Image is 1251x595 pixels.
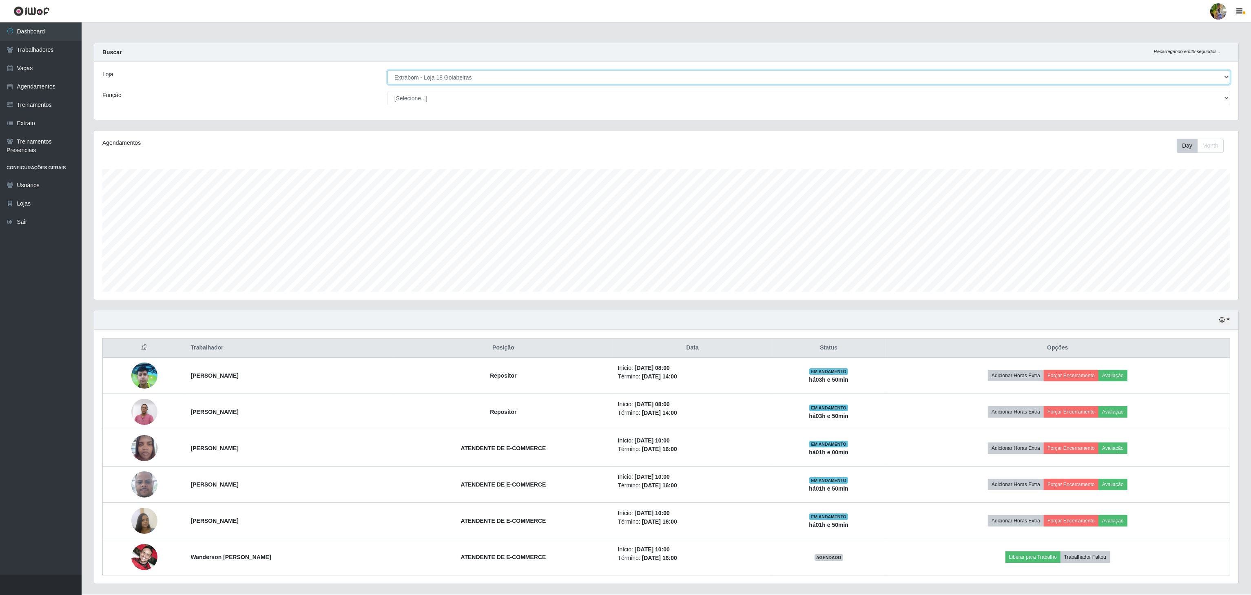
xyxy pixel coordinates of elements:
button: Avaliação [1098,370,1127,381]
li: Início: [618,473,767,481]
img: CoreUI Logo [13,6,50,16]
strong: há 01 h e 50 min [809,485,849,492]
time: [DATE] 16:00 [642,446,677,452]
strong: Wanderson [PERSON_NAME] [191,554,271,560]
li: Término: [618,372,767,381]
li: Término: [618,518,767,526]
strong: ATENDENTE DE E-COMMERCE [461,554,546,560]
li: Término: [618,445,767,453]
li: Início: [618,509,767,518]
strong: [PERSON_NAME] [191,445,239,451]
label: Loja [102,70,113,79]
strong: [PERSON_NAME] [191,372,239,379]
button: Forçar Encerramento [1044,406,1098,418]
strong: há 03 h e 50 min [809,376,849,383]
button: Adicionar Horas Extra [988,406,1044,418]
button: Forçar Encerramento [1044,442,1098,454]
strong: Repositor [490,372,516,379]
strong: ATENDENTE DE E-COMMERCE [461,518,546,524]
strong: Buscar [102,49,122,55]
button: Adicionar Horas Extra [988,370,1044,381]
div: First group [1177,139,1224,153]
time: [DATE] 10:00 [635,473,670,480]
li: Início: [618,364,767,372]
li: Início: [618,436,767,445]
time: [DATE] 16:00 [642,555,677,561]
time: [DATE] 08:00 [635,401,670,407]
time: [DATE] 14:00 [642,409,677,416]
button: Month [1197,139,1224,153]
button: Trabalhador Faltou [1061,551,1110,563]
time: [DATE] 10:00 [635,546,670,553]
button: Adicionar Horas Extra [988,442,1044,454]
strong: [PERSON_NAME] [191,518,239,524]
button: Avaliação [1098,442,1127,454]
button: Liberar para Trabalho [1005,551,1061,563]
time: [DATE] 16:00 [642,482,677,489]
span: EM ANDAMENTO [809,441,848,447]
strong: ATENDENTE DE E-COMMERCE [461,481,546,488]
button: Day [1177,139,1198,153]
strong: há 01 h e 50 min [809,522,849,528]
th: Status [772,338,886,358]
button: Avaliação [1098,515,1127,526]
img: 1756514271456.jpeg [131,503,157,538]
button: Avaliação [1098,479,1127,490]
strong: Repositor [490,409,516,415]
img: 1748462708796.jpeg [131,358,157,393]
button: Adicionar Horas Extra [988,479,1044,490]
strong: ATENDENTE DE E-COMMERCE [461,445,546,451]
div: Agendamentos [102,139,565,147]
li: Início: [618,400,767,409]
i: Recarregando em 29 segundos... [1154,49,1220,54]
li: Término: [618,409,767,417]
button: Forçar Encerramento [1044,370,1098,381]
time: [DATE] 16:00 [642,518,677,525]
th: Opções [886,338,1230,358]
li: Término: [618,554,767,562]
li: Término: [618,481,767,490]
time: [DATE] 08:00 [635,365,670,371]
span: EM ANDAMENTO [809,477,848,484]
button: Avaliação [1098,406,1127,418]
span: EM ANDAMENTO [809,405,848,411]
span: AGENDADO [815,554,843,561]
span: EM ANDAMENTO [809,368,848,375]
time: [DATE] 14:00 [642,373,677,380]
strong: há 01 h e 00 min [809,449,849,456]
time: [DATE] 10:00 [635,437,670,444]
th: Posição [394,338,613,358]
button: Forçar Encerramento [1044,479,1098,490]
span: EM ANDAMENTO [809,513,848,520]
label: Função [102,91,122,100]
button: Adicionar Horas Extra [988,515,1044,526]
img: 1757378294988.jpeg [131,534,157,580]
strong: há 03 h e 50 min [809,413,849,419]
img: 1754928173692.jpeg [131,456,157,513]
div: Toolbar with button groups [1177,139,1230,153]
img: 1750014841176.jpeg [131,431,157,465]
time: [DATE] 10:00 [635,510,670,516]
th: Data [613,338,772,358]
button: Forçar Encerramento [1044,515,1098,526]
li: Início: [618,545,767,554]
strong: [PERSON_NAME] [191,409,239,415]
strong: [PERSON_NAME] [191,481,239,488]
th: Trabalhador [186,338,394,358]
img: 1751500002746.jpeg [131,394,157,429]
